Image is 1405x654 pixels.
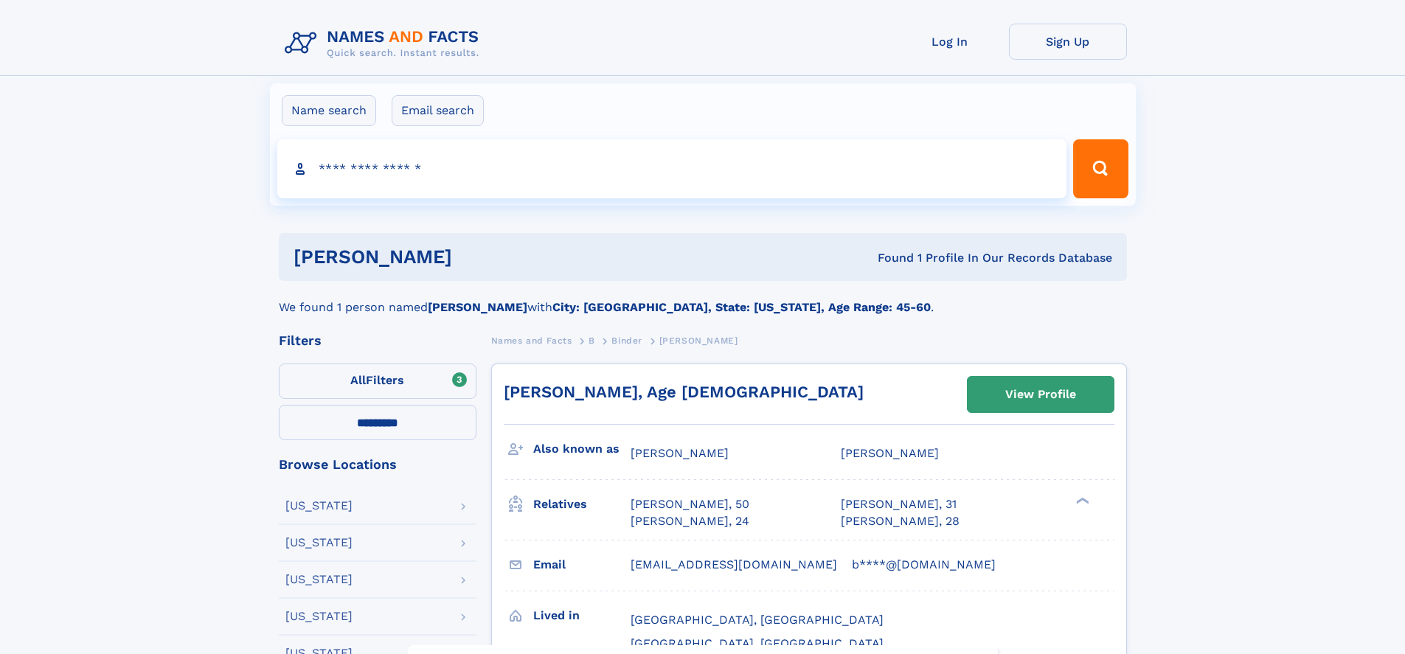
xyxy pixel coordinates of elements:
[294,248,665,266] h1: [PERSON_NAME]
[1009,24,1127,60] a: Sign Up
[533,492,631,517] h3: Relatives
[279,363,476,399] label: Filters
[392,95,484,126] label: Email search
[891,24,1009,60] a: Log In
[277,139,1067,198] input: search input
[841,513,960,529] a: [PERSON_NAME], 28
[611,335,642,346] span: Binder
[631,446,729,460] span: [PERSON_NAME]
[631,636,884,650] span: [GEOGRAPHIC_DATA], [GEOGRAPHIC_DATA]
[279,24,491,63] img: Logo Names and Facts
[968,377,1114,412] a: View Profile
[589,331,595,349] a: B
[665,250,1112,266] div: Found 1 Profile In Our Records Database
[611,331,642,349] a: Binder
[841,496,957,512] a: [PERSON_NAME], 31
[631,613,884,627] span: [GEOGRAPHIC_DATA], [GEOGRAPHIC_DATA]
[491,331,572,349] a: Names and Facts
[589,335,595,346] span: B
[659,335,738,346] span: [PERSON_NAME]
[428,300,527,314] b: [PERSON_NAME]
[350,373,366,387] span: All
[533,603,631,628] h3: Lived in
[841,446,939,460] span: [PERSON_NAME]
[285,537,353,549] div: [US_STATE]
[279,281,1127,316] div: We found 1 person named with .
[282,95,376,126] label: Name search
[504,383,864,401] a: [PERSON_NAME], Age [DEMOGRAPHIC_DATA]
[533,436,631,462] h3: Also known as
[279,334,476,347] div: Filters
[533,552,631,577] h3: Email
[285,610,353,622] div: [US_STATE]
[1005,378,1076,411] div: View Profile
[1073,139,1128,198] button: Search Button
[285,574,353,585] div: [US_STATE]
[631,513,749,529] a: [PERSON_NAME], 24
[631,557,837,571] span: [EMAIL_ADDRESS][DOMAIN_NAME]
[279,458,476,471] div: Browse Locations
[1072,496,1090,506] div: ❯
[285,500,353,512] div: [US_STATE]
[552,300,931,314] b: City: [GEOGRAPHIC_DATA], State: [US_STATE], Age Range: 45-60
[631,496,749,512] a: [PERSON_NAME], 50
